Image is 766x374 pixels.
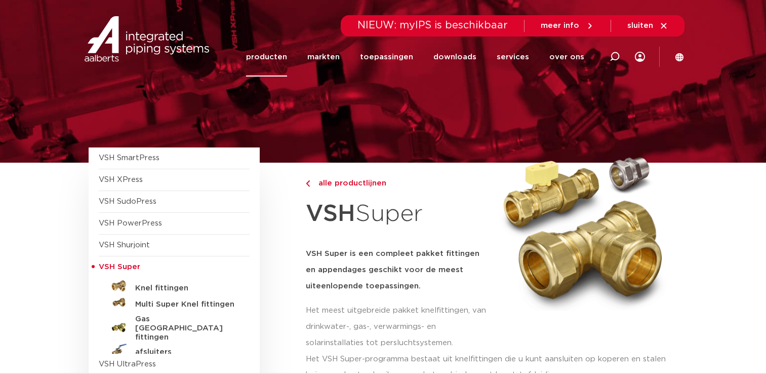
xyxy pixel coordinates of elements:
[246,38,287,77] a: producten
[135,315,235,342] h5: Gas [GEOGRAPHIC_DATA] fittingen
[99,360,156,368] a: VSH UltraPress
[246,38,584,77] nav: Menu
[99,294,250,311] a: Multi Super Knel fittingen
[99,241,150,249] a: VSH Shurjoint
[306,246,489,294] h5: VSH Super is een compleet pakket fittingen en appendages geschikt voor de meest uiteenlopende toe...
[360,38,413,77] a: toepassingen
[306,202,355,226] strong: VSH
[627,21,668,30] a: sluiten
[549,38,584,77] a: over ons
[306,180,310,187] img: chevron-right.svg
[357,20,508,30] span: NIEUW: myIPS is beschikbaar
[135,284,235,293] h5: Knel fittingen
[312,179,386,187] span: alle productlijnen
[627,22,653,29] span: sluiten
[541,21,594,30] a: meer info
[497,38,529,77] a: services
[307,38,340,77] a: markten
[99,198,156,205] a: VSH SudoPress
[306,177,489,190] a: alle productlijnen
[135,300,235,309] h5: Multi Super Knel fittingen
[99,263,140,271] span: VSH Super
[541,22,579,29] span: meer info
[306,303,489,351] p: Het meest uitgebreide pakket knelfittingen, van drinkwater-, gas-, verwarmings- en solarinstallat...
[99,342,250,358] a: afsluiters
[99,219,162,227] a: VSH PowerPress
[99,311,250,342] a: Gas [GEOGRAPHIC_DATA] fittingen
[433,38,476,77] a: downloads
[99,154,159,162] a: VSH SmartPress
[99,278,250,294] a: Knel fittingen
[306,195,489,234] h1: Super
[99,176,143,183] a: VSH XPress
[135,348,235,357] h5: afsluiters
